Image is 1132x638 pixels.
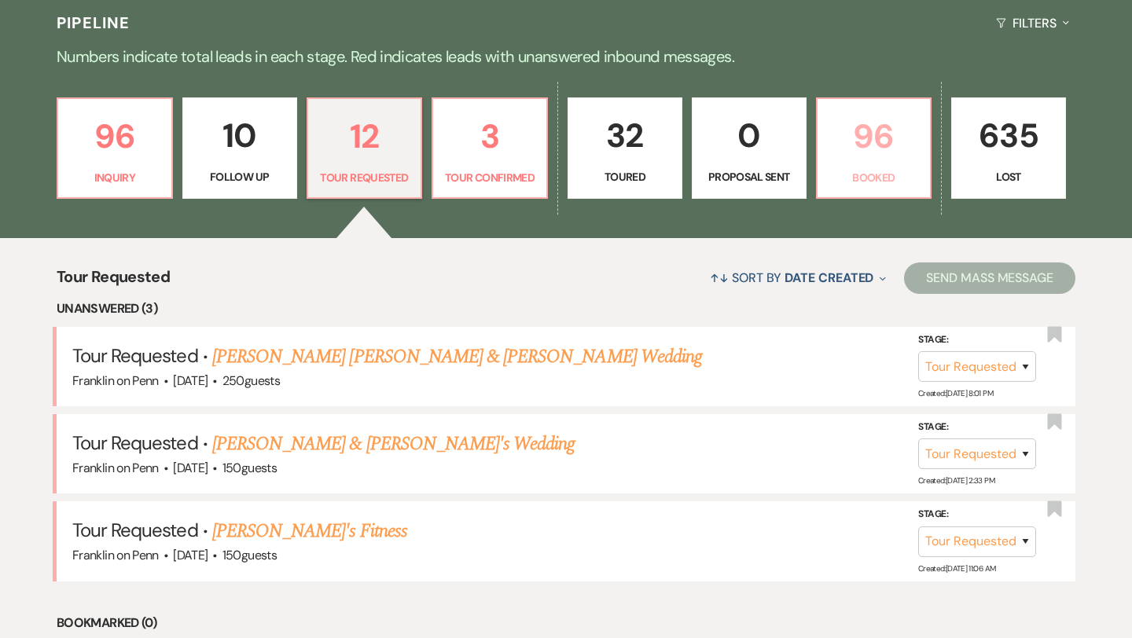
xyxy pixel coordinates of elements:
[68,110,162,163] p: 96
[307,97,423,200] a: 12Tour Requested
[68,169,162,186] p: Inquiry
[692,97,807,200] a: 0Proposal Sent
[918,332,1036,349] label: Stage:
[918,506,1036,523] label: Stage:
[918,388,993,398] span: Created: [DATE] 8:01 PM
[57,265,170,299] span: Tour Requested
[72,372,159,389] span: Franklin on Penn
[318,169,412,186] p: Tour Requested
[951,97,1066,200] a: 635Lost
[72,518,198,542] span: Tour Requested
[702,168,796,185] p: Proposal Sent
[173,547,208,563] span: [DATE]
[193,109,287,162] p: 10
[961,109,1056,162] p: 635
[212,343,702,371] a: [PERSON_NAME] [PERSON_NAME] & [PERSON_NAME] Wedding
[173,372,208,389] span: [DATE]
[904,262,1075,294] button: Send Mass Message
[443,169,537,186] p: Tour Confirmed
[918,563,995,574] span: Created: [DATE] 11:06 AM
[182,97,297,200] a: 10Follow Up
[222,460,277,476] span: 150 guests
[816,97,932,200] a: 96Booked
[568,97,682,200] a: 32Toured
[173,460,208,476] span: [DATE]
[318,110,412,163] p: 12
[918,419,1036,436] label: Stage:
[222,372,280,389] span: 250 guests
[443,110,537,163] p: 3
[212,430,575,458] a: [PERSON_NAME] & [PERSON_NAME]'s Wedding
[432,97,548,200] a: 3Tour Confirmed
[785,269,873,286] span: Date Created
[57,97,173,200] a: 96Inquiry
[990,2,1075,44] button: Filters
[827,110,921,163] p: 96
[72,460,159,476] span: Franklin on Penn
[193,168,287,185] p: Follow Up
[72,547,159,563] span: Franklin on Penn
[212,517,407,545] a: [PERSON_NAME]'s Fitness
[918,475,994,486] span: Created: [DATE] 2:33 PM
[961,168,1056,185] p: Lost
[704,257,892,299] button: Sort By Date Created
[57,12,130,34] h3: Pipeline
[578,109,672,162] p: 32
[72,431,198,455] span: Tour Requested
[57,299,1075,319] li: Unanswered (3)
[710,269,729,286] span: ↑↓
[72,343,198,368] span: Tour Requested
[57,613,1075,633] li: Bookmarked (0)
[578,168,672,185] p: Toured
[702,109,796,162] p: 0
[222,547,277,563] span: 150 guests
[827,169,921,186] p: Booked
